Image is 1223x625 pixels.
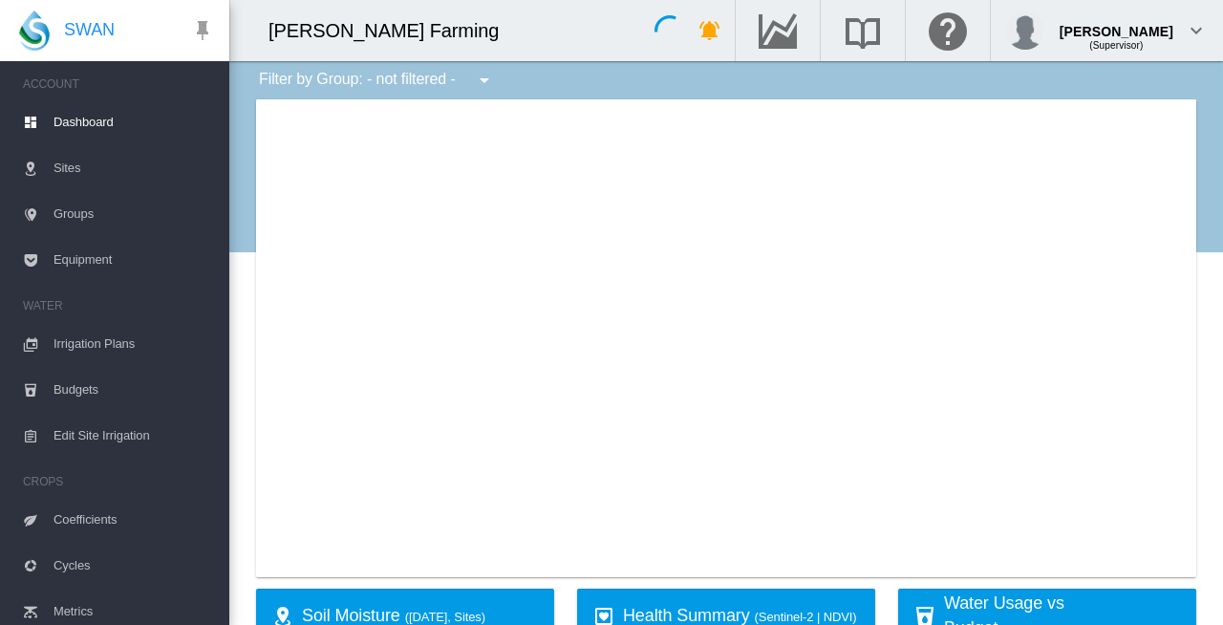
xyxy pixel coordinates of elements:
md-icon: icon-menu-down [473,69,496,92]
img: profile.jpg [1006,11,1044,50]
md-icon: Go to the Data Hub [755,19,801,42]
md-icon: icon-pin [191,19,214,42]
span: ACCOUNT [23,69,214,99]
span: (Supervisor) [1089,40,1143,51]
span: Cycles [54,543,214,589]
md-icon: Search the knowledge base [840,19,886,42]
span: Dashboard [54,99,214,145]
span: (Sentinel-2 | NDVI) [755,610,857,624]
span: Edit Site Irrigation [54,413,214,459]
div: Filter by Group: - not filtered - [245,61,509,99]
button: icon-bell-ring [691,11,729,50]
button: icon-menu-down [465,61,504,99]
span: WATER [23,291,214,321]
span: Budgets [54,367,214,413]
md-icon: icon-bell-ring [698,19,721,42]
span: Groups [54,191,214,237]
md-icon: icon-chevron-down [1185,19,1208,42]
span: ([DATE], Sites) [405,610,485,624]
span: Equipment [54,237,214,283]
span: Coefficients [54,497,214,543]
span: CROPS [23,466,214,497]
span: Sites [54,145,214,191]
md-icon: Click here for help [925,19,971,42]
div: [PERSON_NAME] Farming [268,17,516,44]
span: Irrigation Plans [54,321,214,367]
img: SWAN-Landscape-Logo-Colour-drop.png [19,11,50,51]
div: [PERSON_NAME] [1060,14,1173,33]
span: SWAN [64,18,115,42]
